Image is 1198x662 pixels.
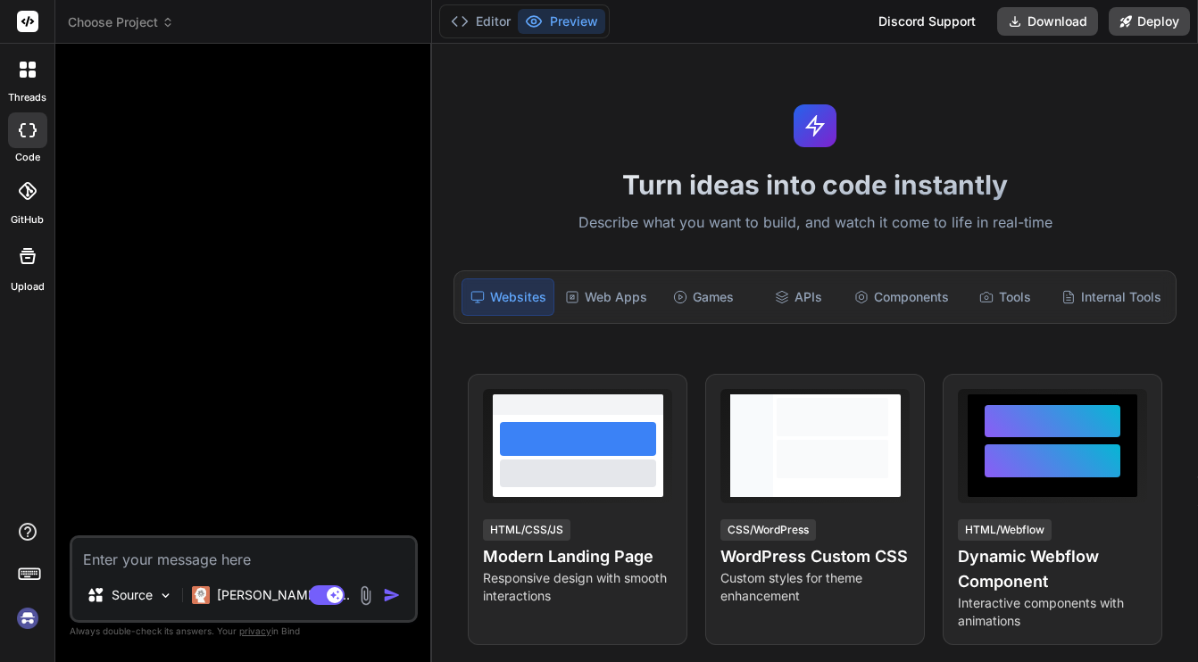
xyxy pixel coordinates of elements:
[11,279,45,294] label: Upload
[217,586,350,604] p: [PERSON_NAME] 4 S..
[720,569,910,605] p: Custom styles for theme enhancement
[958,519,1052,541] div: HTML/Webflow
[239,625,271,636] span: privacy
[444,9,518,34] button: Editor
[997,7,1098,36] button: Download
[720,519,816,541] div: CSS/WordPress
[483,544,672,569] h4: Modern Landing Page
[355,585,376,606] img: attachment
[112,586,153,604] p: Source
[960,278,1051,316] div: Tools
[847,278,956,316] div: Components
[518,9,605,34] button: Preview
[443,211,1187,235] p: Describe what you want to build, and watch it come to life in real-time
[11,212,44,228] label: GitHub
[192,586,210,604] img: Claude 4 Sonnet
[383,586,401,604] img: icon
[483,569,672,605] p: Responsive design with smooth interactions
[1109,7,1190,36] button: Deploy
[15,150,40,165] label: code
[868,7,986,36] div: Discord Support
[443,169,1187,201] h1: Turn ideas into code instantly
[68,13,174,31] span: Choose Project
[958,544,1147,594] h4: Dynamic Webflow Component
[558,278,654,316] div: Web Apps
[483,519,570,541] div: HTML/CSS/JS
[12,603,43,633] img: signin
[720,544,910,569] h4: WordPress Custom CSS
[8,90,46,105] label: threads
[462,278,554,316] div: Websites
[753,278,844,316] div: APIs
[70,623,418,640] p: Always double-check its answers. Your in Bind
[958,594,1147,630] p: Interactive components with animations
[1054,278,1169,316] div: Internal Tools
[158,588,173,603] img: Pick Models
[658,278,749,316] div: Games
